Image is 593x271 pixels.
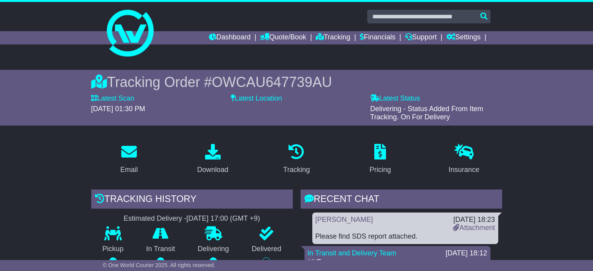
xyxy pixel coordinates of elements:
[91,105,145,113] span: [DATE] 01:30 PM
[316,31,350,44] a: Tracking
[91,74,502,90] div: Tracking Order #
[308,249,397,257] a: In Transit and Delivery Team
[370,165,391,175] div: Pricing
[91,245,135,253] p: Pickup
[192,141,234,178] a: Download
[260,31,306,44] a: Quote/Book
[446,31,481,44] a: Settings
[91,94,135,103] label: Latest Scan
[283,165,310,175] div: Tracking
[278,141,315,178] a: Tracking
[186,245,240,253] p: Delivering
[301,190,502,211] div: RECENT CHAT
[135,245,186,253] p: In Transit
[212,74,332,90] span: OWCAU647739AU
[115,141,143,178] a: Email
[103,262,216,268] span: © One World Courier 2025. All rights reserved.
[405,31,437,44] a: Support
[315,232,495,241] div: Please find SDS report attached.
[360,31,395,44] a: Financials
[365,141,396,178] a: Pricing
[231,94,282,103] label: Latest Location
[370,105,483,121] span: Delivering - Status Added From Item Tracking. On For Delivery
[240,245,292,253] p: Delivered
[91,214,293,223] div: Estimated Delivery -
[91,190,293,211] div: Tracking history
[120,165,138,175] div: Email
[197,165,228,175] div: Download
[453,224,495,232] a: Attachment
[444,141,485,178] a: Insurance
[449,165,480,175] div: Insurance
[446,249,487,258] div: [DATE] 18:12
[209,31,251,44] a: Dashboard
[315,216,373,223] a: [PERSON_NAME]
[370,94,420,103] label: Latest Status
[308,258,487,267] p: Hi Team,
[186,214,260,223] div: [DATE] 17:00 (GMT +9)
[453,216,495,224] div: [DATE] 18:23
